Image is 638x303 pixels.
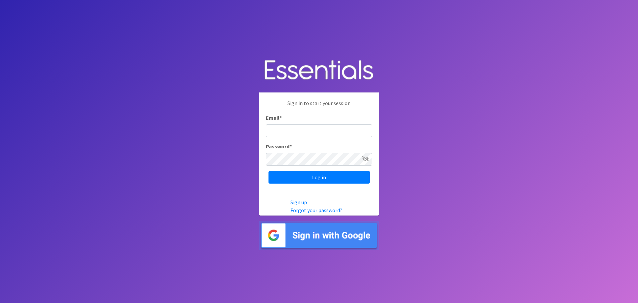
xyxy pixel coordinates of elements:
[268,171,370,184] input: Log in
[279,114,282,121] abbr: required
[290,199,307,206] a: Sign up
[266,99,372,114] p: Sign in to start your session
[259,221,379,250] img: Sign in with Google
[266,114,282,122] label: Email
[290,207,342,214] a: Forgot your password?
[289,143,292,150] abbr: required
[259,53,379,87] img: Human Essentials
[266,142,292,150] label: Password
